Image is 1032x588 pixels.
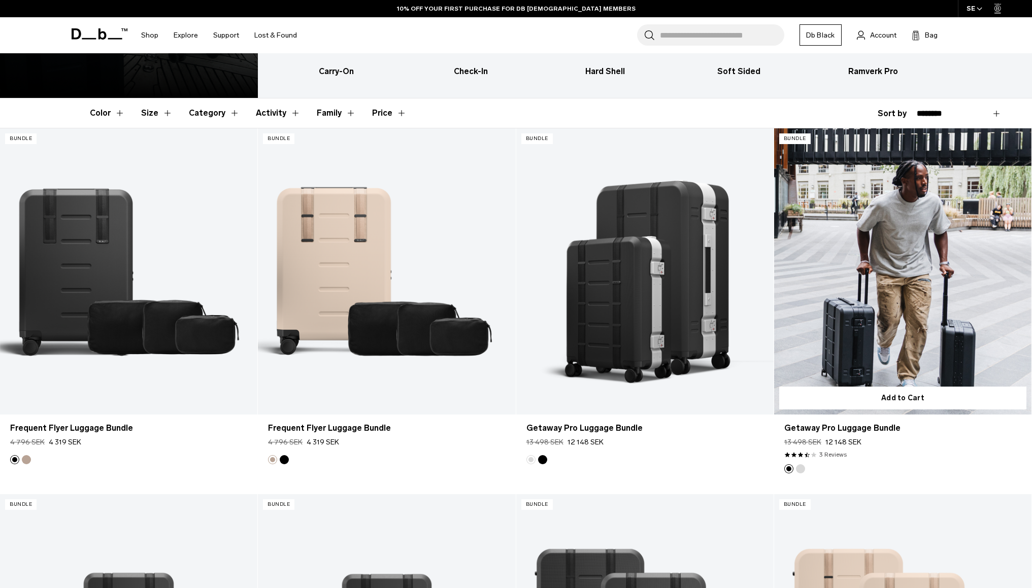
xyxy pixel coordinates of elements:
[254,17,297,53] a: Lost & Found
[516,128,774,414] a: Getaway Pro Luggage Bundle
[268,455,277,464] button: Fogbow Beige
[800,24,842,46] a: Db Black
[22,455,31,464] button: Fogbow Beige
[857,29,896,41] a: Account
[213,17,239,53] a: Support
[912,29,938,41] button: Bag
[526,422,763,434] a: Getaway Pro Luggage Bundle
[825,437,861,447] span: 12 148 SEK
[815,65,931,78] h3: Ramverk Pro
[263,133,294,144] p: Bundle
[526,437,563,447] s: 13 498 SEK
[134,17,305,53] nav: Main Navigation
[268,437,303,447] s: 4 796 SEK
[174,17,198,53] a: Explore
[317,98,356,128] button: Toggle Filter
[521,499,553,510] p: Bundle
[413,65,529,78] h3: Check-In
[784,422,1021,434] a: Getaway Pro Luggage Bundle
[784,464,793,473] button: Black out
[870,30,896,41] span: Account
[784,437,821,447] s: 13 498 SEK
[307,437,339,447] span: 4 319 SEK
[278,65,394,78] h3: Carry-On
[925,30,938,41] span: Bag
[526,455,536,464] button: Silver
[547,65,663,78] h3: Hard Shell
[538,455,547,464] button: Black out
[10,455,19,464] button: Black Out
[90,98,125,128] button: Toggle Filter
[49,437,81,447] span: 4 319 SEK
[372,98,407,128] button: Toggle Price
[779,133,811,144] p: Bundle
[5,133,37,144] p: Bundle
[280,455,289,464] button: Black Out
[263,499,294,510] p: Bundle
[397,4,636,13] a: 10% OFF YOUR FIRST PURCHASE FOR DB [DEMOGRAPHIC_DATA] MEMBERS
[256,98,301,128] button: Toggle Filter
[774,128,1031,414] a: Getaway Pro Luggage Bundle
[779,499,811,510] p: Bundle
[779,387,1026,409] button: Add to Cart
[141,98,173,128] button: Toggle Filter
[796,464,805,473] button: Silver
[258,128,515,414] a: Frequent Flyer Luggage Bundle
[10,422,247,434] a: Frequent Flyer Luggage Bundle
[681,65,797,78] h3: Soft Sided
[10,437,45,447] s: 4 796 SEK
[189,98,240,128] button: Toggle Filter
[141,17,158,53] a: Shop
[268,422,505,434] a: Frequent Flyer Luggage Bundle
[5,499,37,510] p: Bundle
[819,450,847,459] a: 3 reviews
[568,437,604,447] span: 12 148 SEK
[521,133,553,144] p: Bundle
